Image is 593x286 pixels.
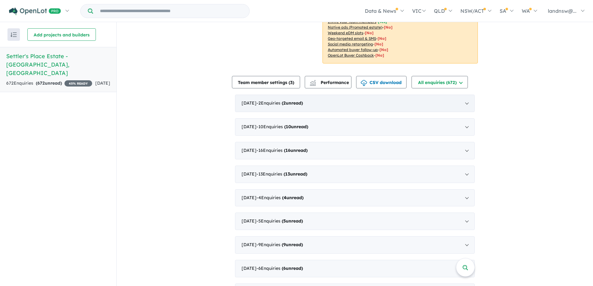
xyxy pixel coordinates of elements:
span: 2 [283,100,286,106]
span: 13 [285,171,290,177]
span: [No] [374,42,383,46]
strong: ( unread) [284,171,307,177]
img: Openlot PRO Logo White [9,7,61,15]
button: Team member settings (3) [232,76,300,88]
span: - 5 Enquir ies [256,218,303,224]
img: sort.svg [11,32,17,37]
u: Social media retargeting [328,42,373,46]
span: - 9 Enquir ies [256,242,303,247]
strong: ( unread) [282,265,303,271]
span: [DATE] [95,80,110,86]
span: - 4 Enquir ies [256,195,304,200]
span: Performance [311,80,349,85]
u: Geo-targeted email & SMS [328,36,376,41]
div: 672 Enquir ies [6,80,92,87]
strong: ( unread) [282,195,304,200]
span: [No] [375,53,384,58]
span: 672 [37,80,45,86]
strong: ( unread) [282,242,303,247]
div: [DATE] [235,260,475,277]
img: bar-chart.svg [310,82,316,86]
strong: ( unread) [284,124,308,129]
u: Automated buyer follow-up [328,47,378,52]
strong: ( unread) [282,218,303,224]
strong: ( unread) [282,100,303,106]
span: [No] [379,47,388,52]
span: [No] [365,30,374,35]
span: 45 % READY [64,80,92,87]
h5: Settler's Place Estate - [GEOGRAPHIC_DATA] , [GEOGRAPHIC_DATA] [6,52,110,77]
img: download icon [361,80,367,86]
span: landnsw@... [548,8,577,14]
button: CSV download [356,76,407,88]
u: OpenLot Buyer Cashback [328,53,374,58]
img: line-chart.svg [310,80,316,83]
span: [No] [384,25,393,30]
span: 9 [283,242,286,247]
span: - 6 Enquir ies [256,265,303,271]
u: Native ads (Promoted estate) [328,25,382,30]
span: - 10 Enquir ies [256,124,308,129]
span: 5 [283,218,286,224]
div: [DATE] [235,213,475,230]
span: 16 [285,148,290,153]
span: - 13 Enquir ies [256,171,307,177]
div: [DATE] [235,142,475,159]
div: [DATE] [235,189,475,207]
span: 4 [284,195,286,200]
span: [No] [378,36,386,41]
div: [DATE] [235,118,475,136]
span: 3 [290,80,293,85]
div: [DATE] [235,236,475,254]
span: - 2 Enquir ies [256,100,303,106]
span: - 16 Enquir ies [256,148,308,153]
button: Add projects and builders [27,28,96,41]
u: Weekend eDM slots [328,30,363,35]
span: 10 [286,124,291,129]
strong: ( unread) [284,148,308,153]
span: 6 [283,265,286,271]
div: [DATE] [235,166,475,183]
button: Performance [305,76,351,88]
strong: ( unread) [36,80,62,86]
button: All enquiries (672) [412,76,468,88]
div: [DATE] [235,95,475,112]
input: Try estate name, suburb, builder or developer [94,4,248,18]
